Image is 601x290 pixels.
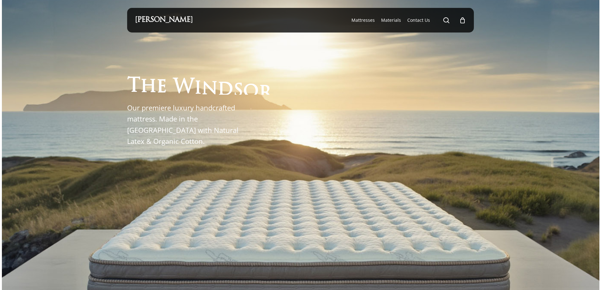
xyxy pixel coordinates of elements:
span: i [194,79,202,98]
span: n [202,80,218,99]
a: Contact Us [407,17,430,23]
p: Our premiere luxury handcrafted mattress. Made in the [GEOGRAPHIC_DATA] with Natural Latex & Orga... [127,102,245,147]
a: [PERSON_NAME] [135,17,193,24]
span: d [218,80,233,99]
span: h [140,77,156,97]
nav: Main Menu [348,8,466,33]
span: T [127,77,140,96]
a: Materials [381,17,401,23]
span: e [156,78,167,97]
span: o [243,82,259,101]
span: s [233,81,243,100]
a: Cart [459,17,466,24]
h1: The Windsor [127,75,272,95]
span: W [173,78,194,98]
a: Mattresses [351,17,375,23]
span: r [259,83,272,103]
